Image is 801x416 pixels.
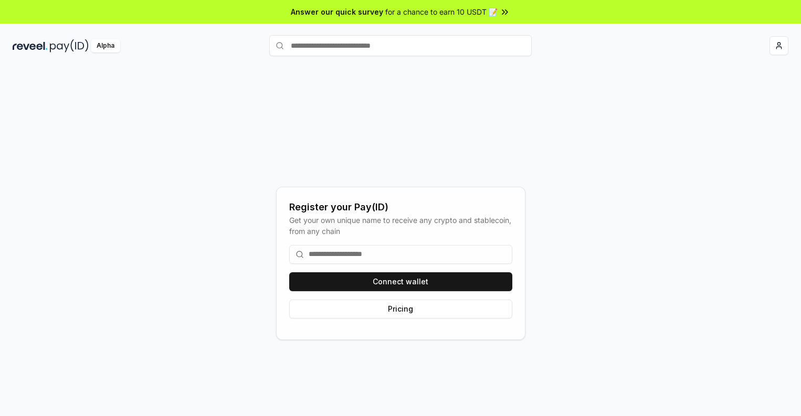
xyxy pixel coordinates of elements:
div: Register your Pay(ID) [289,200,512,215]
img: reveel_dark [13,39,48,52]
img: pay_id [50,39,89,52]
span: for a chance to earn 10 USDT 📝 [385,6,498,17]
button: Pricing [289,300,512,318]
button: Connect wallet [289,272,512,291]
div: Get your own unique name to receive any crypto and stablecoin, from any chain [289,215,512,237]
div: Alpha [91,39,120,52]
span: Answer our quick survey [291,6,383,17]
